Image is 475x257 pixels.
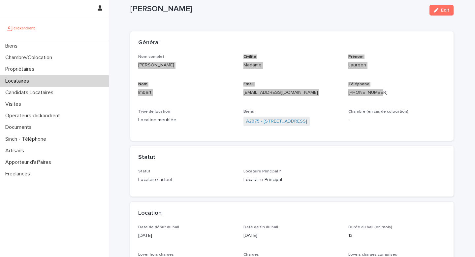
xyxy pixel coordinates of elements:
[5,21,37,35] img: UCB0brd3T0yccxBKYDjQ
[243,110,254,114] span: Biens
[348,55,364,59] span: Prénom
[243,90,318,95] a: [EMAIL_ADDRESS][DOMAIN_NAME]
[348,89,446,96] p: [PHONE_NUMBER]
[3,124,37,130] p: Documents
[3,148,29,154] p: Artisans
[243,232,341,239] p: [DATE]
[130,4,424,14] p: [PERSON_NAME]
[3,136,51,142] p: Sinch - Téléphone
[3,101,26,107] p: Visites
[3,43,23,49] p: Biens
[138,62,236,69] p: [PERSON_NAME]
[138,117,236,124] p: Location meublée
[3,78,34,84] p: Locataires
[3,171,35,177] p: Freelances
[243,55,256,59] span: Civilité
[243,225,278,229] span: Date de fin du bail
[138,176,236,183] p: Locataire actuel
[3,113,65,119] p: Operateurs clickandrent
[3,66,40,72] p: Propriétaires
[3,55,57,61] p: Chambre/Colocation
[3,90,59,96] p: Candidats Locataires
[138,232,236,239] p: [DATE]
[138,253,174,257] span: Loyer hors charges
[138,210,162,217] h2: Location
[138,89,236,96] p: Imbert
[243,253,259,257] span: Charges
[138,82,147,86] span: Nom
[348,110,408,114] span: Chambre (en cas de colocation)
[243,169,281,173] span: Locataire Principal ?
[243,82,254,86] span: Email
[138,110,170,114] span: Type de location
[429,5,454,16] button: Edit
[138,39,160,47] h2: Général
[138,154,155,161] h2: Statut
[348,253,397,257] span: Loyers charges comprises
[348,225,392,229] span: Durée du bail (en mois)
[348,82,369,86] span: Téléphone
[348,117,446,124] p: -
[243,176,341,183] p: Locataire Principal
[138,169,150,173] span: Statut
[348,232,446,239] p: 12
[3,159,56,165] p: Apporteur d'affaires
[348,62,446,69] p: Laureen
[243,62,341,69] p: Madame
[441,8,449,13] span: Edit
[246,118,307,125] a: A2375 - [STREET_ADDRESS]
[138,225,179,229] span: Date de début du bail
[138,55,164,59] span: Nom complet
